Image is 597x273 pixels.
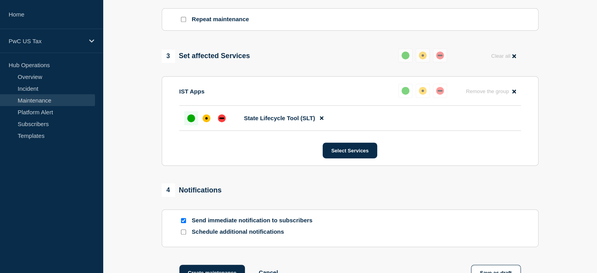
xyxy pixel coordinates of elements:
div: up [187,114,195,122]
div: affected [419,87,427,95]
input: Schedule additional notifications [181,229,186,235]
div: up [402,51,409,59]
p: PwC US Tax [9,38,84,44]
button: down [433,48,447,62]
div: up [402,87,409,95]
div: down [436,51,444,59]
input: Repeat maintenance [181,17,186,22]
p: Schedule additional notifications [192,228,318,236]
p: Send immediate notification to subscribers [192,217,318,224]
button: down [433,84,447,98]
span: 3 [162,49,175,63]
button: up [398,48,413,62]
span: State Lifecycle Tool (SLT) [244,115,315,121]
div: affected [419,51,427,59]
div: affected [203,114,210,122]
span: Remove the group [466,88,509,94]
div: down [218,114,226,122]
div: down [436,87,444,95]
div: Notifications [162,183,222,197]
button: Select Services [323,143,377,158]
p: Repeat maintenance [192,16,249,23]
button: affected [416,84,430,98]
button: up [398,84,413,98]
p: IST Apps [179,88,204,95]
div: Set affected Services [162,49,250,63]
button: Remove the group [461,84,521,99]
input: Send immediate notification to subscribers [181,218,186,223]
button: affected [416,48,430,62]
span: 4 [162,183,175,197]
button: Clear all [486,48,520,64]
